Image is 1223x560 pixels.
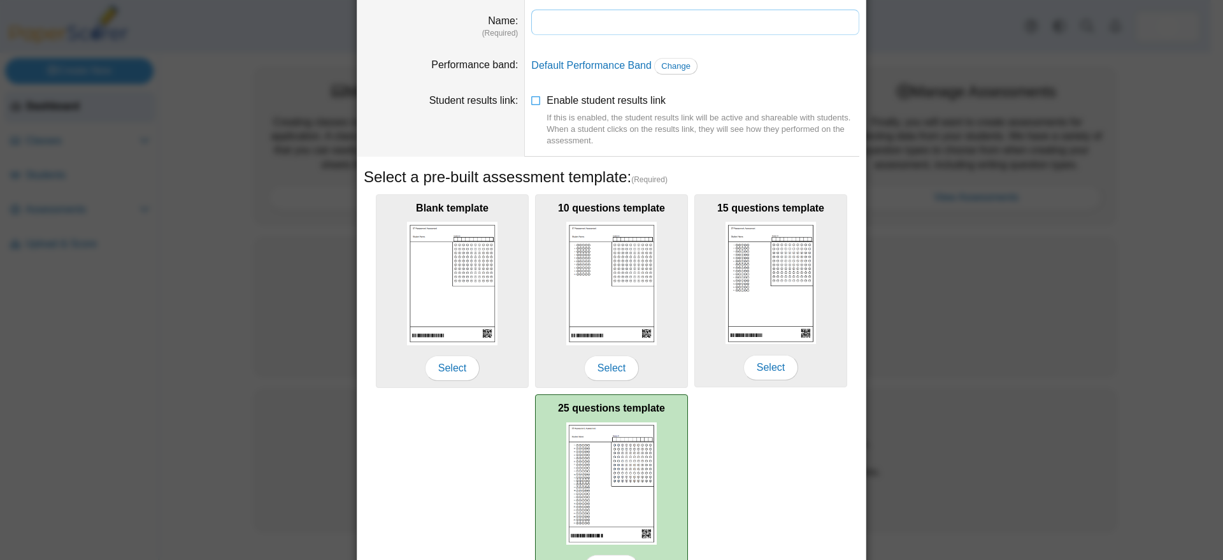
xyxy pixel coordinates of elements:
[631,175,668,185] span: (Required)
[364,166,859,188] h5: Select a pre-built assessment template:
[416,203,489,213] b: Blank template
[661,61,690,71] span: Change
[584,355,639,381] span: Select
[558,403,665,413] b: 25 questions template
[407,222,497,345] img: scan_sheet_blank.png
[654,58,697,75] a: Change
[431,59,518,70] label: Performance band
[547,95,859,147] span: Enable student results link
[531,60,652,71] a: Default Performance Band
[566,222,657,345] img: scan_sheet_10_questions.png
[488,15,518,26] label: Name
[429,95,519,106] label: Student results link
[726,222,816,344] img: scan_sheet_15_questions.png
[547,112,859,147] div: If this is enabled, the student results link will be active and shareable with students. When a s...
[425,355,480,381] span: Select
[743,355,798,380] span: Select
[717,203,824,213] b: 15 questions template
[558,203,665,213] b: 10 questions template
[566,422,657,545] img: scan_sheet_25_questions.png
[364,28,518,39] dfn: (Required)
